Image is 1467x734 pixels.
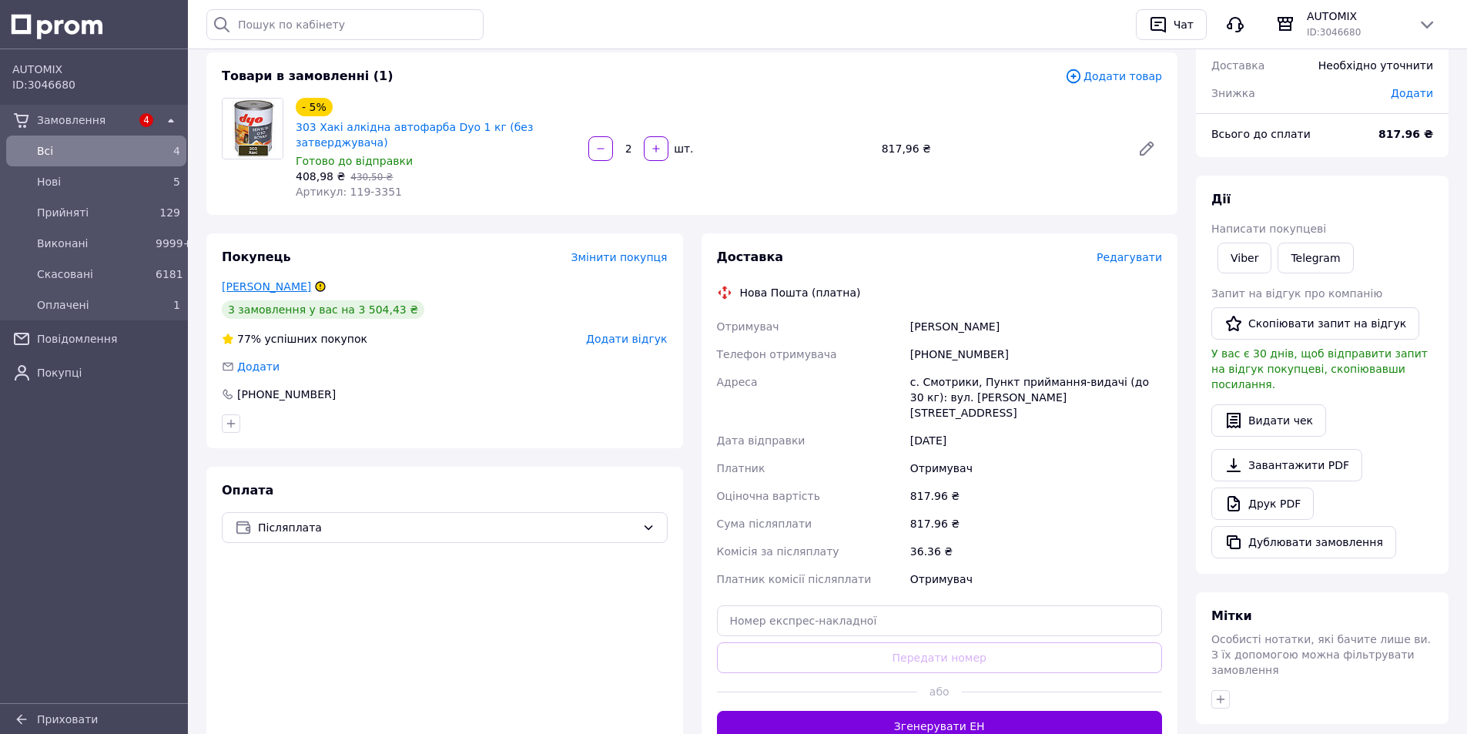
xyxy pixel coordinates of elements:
[237,360,280,373] span: Додати
[586,333,667,345] span: Додати відгук
[907,454,1165,482] div: Отримувач
[1211,307,1419,340] button: Скопіювати запит на відгук
[37,266,149,282] span: Скасовані
[156,237,192,250] span: 9999+
[717,376,758,388] span: Адреса
[907,340,1165,368] div: [PHONE_NUMBER]
[717,518,812,530] span: Сума післяплати
[222,69,394,83] span: Товари в замовленні (1)
[907,482,1165,510] div: 817.96 ₴
[222,250,291,264] span: Покупець
[1211,223,1326,235] span: Написати покупцеві
[907,538,1165,565] div: 36.36 ₴
[173,299,180,311] span: 1
[1131,133,1162,164] a: Редагувати
[1278,243,1353,273] a: Telegram
[237,333,261,345] span: 77%
[1211,449,1362,481] a: Завантажити PDF
[717,490,820,502] span: Оціночна вартість
[1211,192,1231,206] span: Дії
[1211,59,1264,72] span: Доставка
[1307,27,1361,38] span: ID: 3046680
[12,62,180,77] span: AUTOMIX
[736,285,865,300] div: Нова Пошта (платна)
[1391,87,1433,99] span: Додати
[156,268,183,280] span: 6181
[223,99,283,159] img: 303 Хакі алкідна автофарба Dyo 1 кг (без затверджувача)
[717,545,839,558] span: Комісія за післяплату
[907,510,1165,538] div: 817.96 ₴
[670,141,695,156] div: шт.
[37,713,98,726] span: Приховати
[1211,287,1382,300] span: Запит на відгук про компанію
[1309,49,1442,82] div: Необхідно уточнити
[1211,128,1311,140] span: Всього до сплати
[1307,8,1405,24] span: AUTOMIX
[1097,251,1162,263] span: Редагувати
[1171,13,1197,36] div: Чат
[173,176,180,188] span: 5
[717,250,784,264] span: Доставка
[37,143,149,159] span: Всi
[1211,526,1396,558] button: Дублювати замовлення
[717,605,1163,636] input: Номер експрес-накладної
[1211,404,1326,437] button: Видати чек
[37,365,180,380] span: Покупці
[173,145,180,157] span: 4
[350,172,393,183] span: 430,50 ₴
[1211,488,1314,520] a: Друк PDF
[236,387,337,402] div: [PHONE_NUMBER]
[717,348,837,360] span: Телефон отримувача
[37,236,149,251] span: Виконані
[296,170,345,183] span: 408,98 ₴
[296,98,333,116] div: - 5%
[907,368,1165,427] div: с. Смотрики, Пункт приймання-видачі (до 30 кг): вул. [PERSON_NAME][STREET_ADDRESS]
[907,313,1165,340] div: [PERSON_NAME]
[876,138,1125,159] div: 817,96 ₴
[917,684,962,699] span: або
[1378,128,1433,140] b: 817.96 ₴
[296,186,402,198] span: Артикул: 119-3351
[159,206,180,219] span: 129
[1136,9,1207,40] button: Чат
[37,174,149,189] span: Нові
[571,251,668,263] span: Змінити покупця
[907,565,1165,593] div: Отримувач
[37,331,180,347] span: Повідомлення
[717,573,872,585] span: Платник комісії післяплати
[222,300,424,319] div: 3 замовлення у вас на 3 504,43 ₴
[717,434,806,447] span: Дата відправки
[1211,608,1252,623] span: Мітки
[222,331,367,347] div: успішних покупок
[1065,68,1162,85] span: Додати товар
[258,519,636,536] span: Післяплата
[907,427,1165,454] div: [DATE]
[37,205,149,220] span: Прийняті
[296,155,413,167] span: Готово до відправки
[296,121,533,149] a: 303 Хакі алкідна автофарба Dyo 1 кг (без затверджувача)
[717,462,765,474] span: Платник
[37,297,149,313] span: Оплачені
[139,113,153,127] span: 4
[1217,243,1271,273] a: Viber
[717,320,779,333] span: Отримувач
[1211,347,1428,390] span: У вас є 30 днів, щоб відправити запит на відгук покупцеві, скопіювавши посилання.
[1211,87,1255,99] span: Знижка
[222,483,273,498] span: Оплата
[206,9,484,40] input: Пошук по кабінету
[12,79,75,91] span: ID: 3046680
[1211,633,1431,676] span: Особисті нотатки, які бачите лише ви. З їх допомогою можна фільтрувати замовлення
[37,112,131,128] span: Замовлення
[222,280,311,293] a: [PERSON_NAME]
